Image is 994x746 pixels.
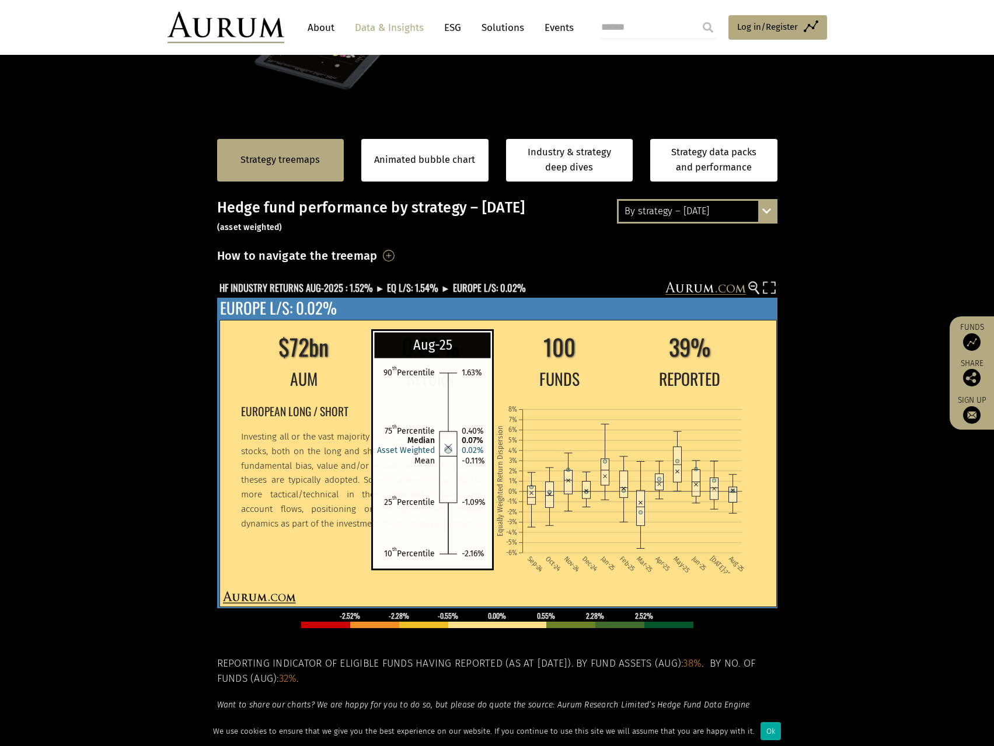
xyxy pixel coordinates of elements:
span: 38% [683,657,702,670]
h3: How to navigate the treemap [217,246,378,266]
div: By strategy – [DATE] [619,201,776,222]
span: 32% [279,672,297,685]
img: Access Funds [963,333,981,351]
div: Ok [761,722,781,740]
img: Aurum [168,12,284,43]
a: Industry & strategy deep dives [506,139,633,182]
a: Data & Insights [349,17,430,39]
a: About [302,17,340,39]
a: Solutions [476,17,530,39]
a: Strategy data packs and performance [650,139,777,182]
span: Log in/Register [737,20,798,34]
a: ESG [438,17,467,39]
a: Funds [955,322,988,351]
a: Log in/Register [728,15,827,40]
input: Submit [696,16,720,39]
img: Share this post [963,369,981,386]
a: Sign up [955,395,988,424]
h3: Hedge fund performance by strategy – [DATE] [217,199,777,234]
small: (asset weighted) [217,222,282,232]
a: Events [539,17,574,39]
img: Sign up to our newsletter [963,406,981,424]
a: Strategy treemaps [240,152,320,168]
a: Animated bubble chart [374,152,475,168]
div: Share [955,360,988,386]
h5: Reporting indicator of eligible funds having reported (as at [DATE]). By fund assets (Aug): . By ... [217,656,777,687]
em: Want to share our charts? We are happy for you to do so, but please do quote the source: Aurum Re... [217,700,750,710]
